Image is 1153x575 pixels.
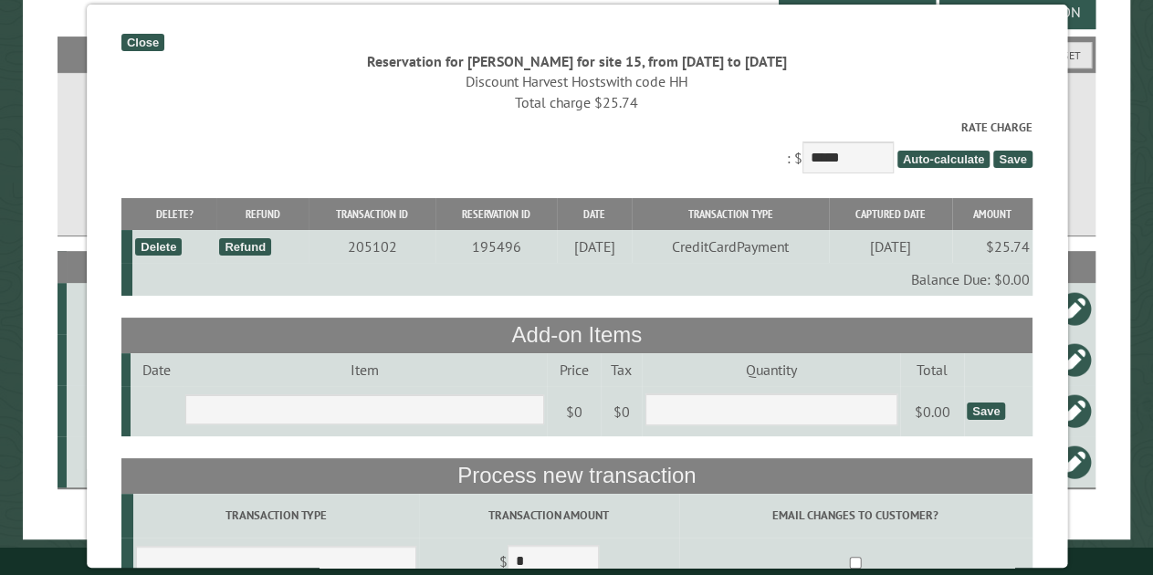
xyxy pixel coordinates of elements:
h2: Filters [58,37,1095,71]
td: Quantity [642,353,900,386]
th: Refund [216,198,309,230]
div: Reservation for [PERSON_NAME] for site 15, from [DATE] to [DATE] [121,51,1032,71]
div: Refund [219,238,271,256]
span: Auto-calculate [896,151,990,168]
th: Amount [952,198,1032,230]
td: 195496 [435,230,557,263]
th: Process new transaction [121,458,1032,493]
td: [DATE] [828,230,952,263]
div: : $ [121,119,1032,178]
td: $0 [601,386,642,437]
div: Save [967,402,1005,420]
td: Item [183,353,547,386]
td: CreditCardPayment [632,230,828,263]
th: Site [67,251,128,283]
div: Delete [135,238,182,256]
th: Reservation ID [435,198,557,230]
div: 16 [74,402,125,420]
td: 205102 [309,230,435,263]
div: 15 [74,350,125,369]
th: Add-on Items [121,318,1032,352]
div: 4 [74,453,125,471]
label: Transaction Amount [422,507,676,524]
th: Date [557,198,632,230]
td: Balance Due: $0.00 [132,263,1032,296]
div: Discount Harvest Hosts Total charge $25.74 [121,71,1032,112]
div: 24 [74,299,125,318]
td: Tax [601,353,642,386]
th: Captured Date [828,198,952,230]
td: $0 [547,386,601,437]
span: Save [993,151,1032,168]
label: Email changes to customer? [681,507,1029,524]
td: Total [900,353,964,386]
div: Close [121,34,164,51]
label: Transaction Type [136,507,416,524]
td: $0.00 [900,386,964,437]
th: Delete? [132,198,216,230]
td: $25.74 [952,230,1032,263]
th: Transaction ID [309,198,435,230]
th: Transaction Type [632,198,828,230]
label: Rate Charge [121,119,1032,136]
td: [DATE] [557,230,632,263]
span: with code HH [606,72,687,90]
td: Date [130,353,182,386]
td: Price [547,353,601,386]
